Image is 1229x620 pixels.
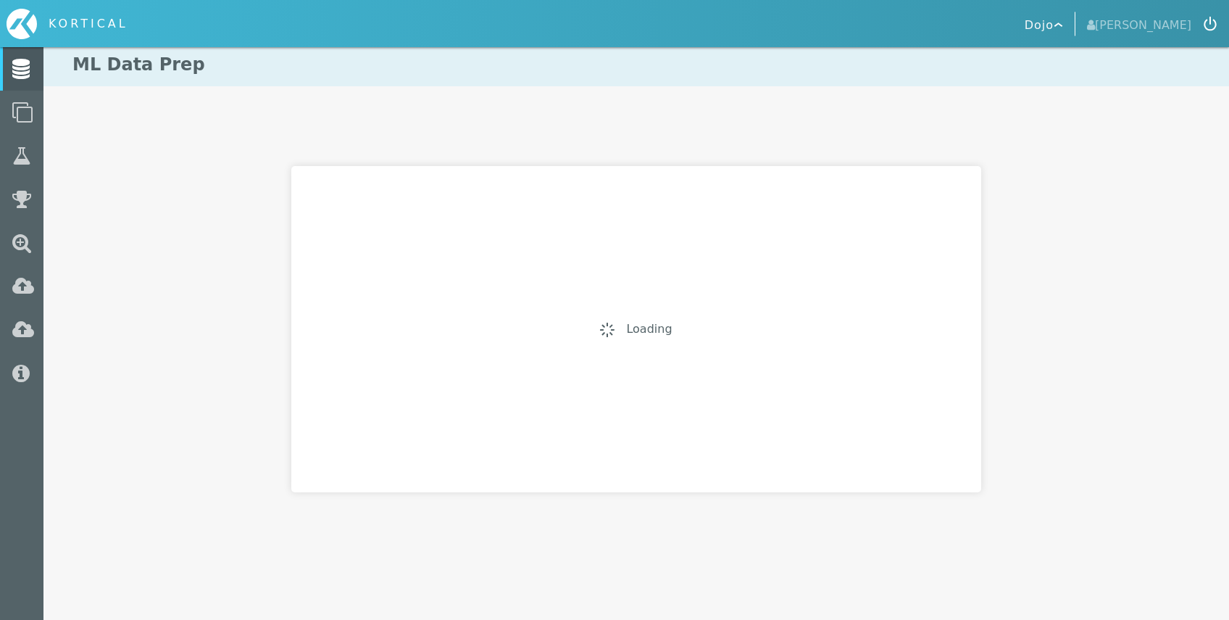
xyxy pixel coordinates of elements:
[1054,22,1063,29] img: icon-arrow--selector--white.svg
[7,9,140,39] a: KORTICAL
[7,9,140,39] div: Home
[7,9,37,39] img: icon-kortical.svg
[1015,12,1075,36] button: Dojo
[614,321,672,338] p: Loading
[1204,17,1217,31] img: icon-logout.svg
[43,44,1229,86] h1: ML Data Prep
[49,15,128,33] div: KORTICAL
[1087,14,1191,34] span: [PERSON_NAME]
